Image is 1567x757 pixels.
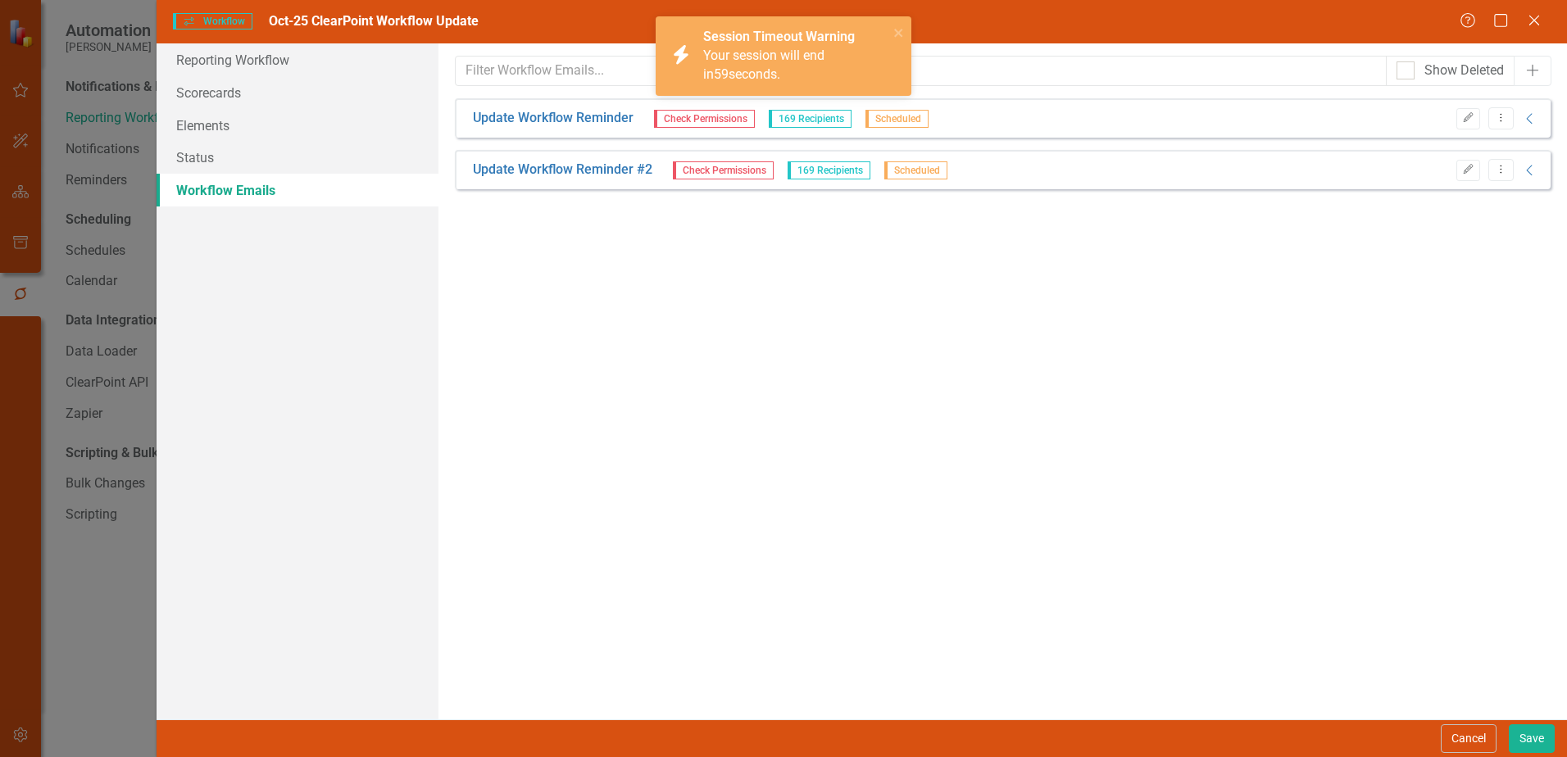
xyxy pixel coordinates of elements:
a: Elements [157,109,438,142]
button: Save [1509,724,1555,753]
span: Scheduled [884,161,947,179]
span: Scheduled [865,110,929,128]
span: 169 Recipients [769,110,852,128]
span: Oct-25 ClearPoint Workflow Update [269,13,479,29]
a: Scorecards [157,76,438,109]
button: Cancel [1441,724,1497,753]
span: 59 [714,66,729,82]
span: Check Permissions [673,161,774,179]
a: Workflow Emails [157,174,438,206]
a: Update Workflow Reminder [473,109,634,128]
a: Update Workflow Reminder #2 [473,161,652,179]
button: close [893,23,905,42]
div: Show Deleted [1424,61,1504,80]
span: Your session will end in seconds. [703,48,824,82]
input: Filter Workflow Emails... [455,56,1386,86]
span: Check Permissions [654,110,755,128]
span: Workflow [173,13,252,29]
a: Reporting Workflow [157,43,438,76]
a: Status [157,141,438,174]
span: 169 Recipients [788,161,870,179]
strong: Session Timeout Warning [703,29,855,44]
